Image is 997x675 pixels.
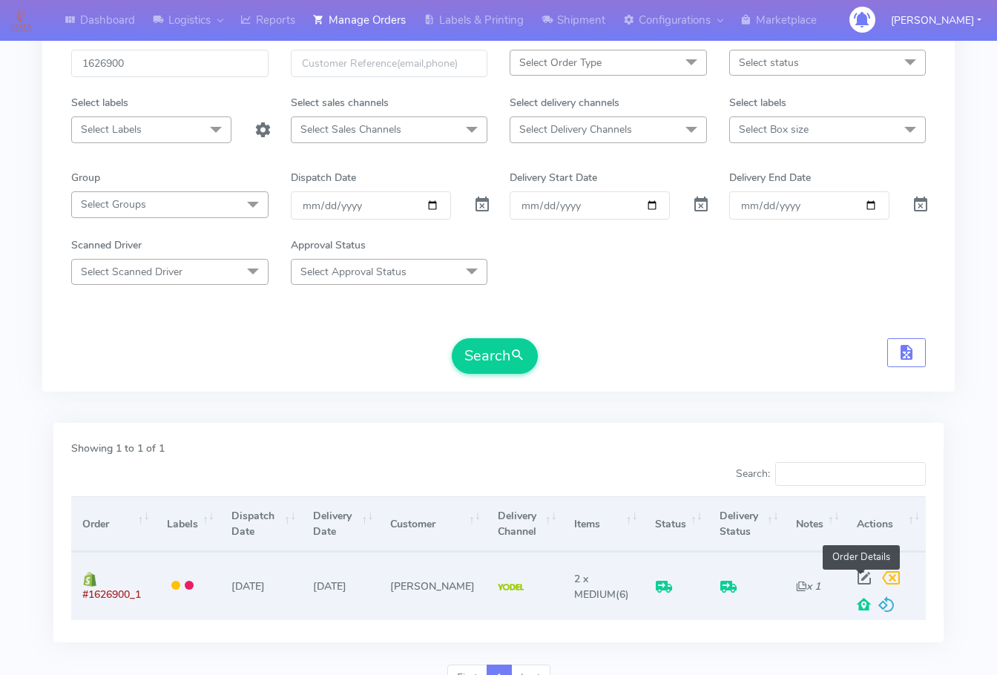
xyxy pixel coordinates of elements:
img: Yodel [498,584,524,591]
th: Delivery Date: activate to sort column ascending [302,496,379,552]
span: Select Approval Status [300,265,407,279]
td: [DATE] [220,552,302,619]
span: Select Sales Channels [300,122,401,136]
button: [PERSON_NAME] [880,5,993,36]
i: x 1 [796,579,820,593]
img: shopify.png [82,572,97,587]
input: Order Id [71,50,269,77]
button: Search [452,338,538,374]
label: Dispatch Date [291,170,356,185]
td: [DATE] [302,552,379,619]
th: Status: activate to sort column ascending [644,496,708,552]
span: 2 x MEDIUM [574,572,616,602]
label: Search: [736,462,926,486]
input: Search: [775,462,926,486]
th: Items: activate to sort column ascending [563,496,644,552]
th: Notes: activate to sort column ascending [785,496,846,552]
label: Scanned Driver [71,237,142,253]
label: Group [71,170,100,185]
span: Select Scanned Driver [81,265,182,279]
span: Select Labels [81,122,142,136]
label: Delivery End Date [729,170,811,185]
th: Order: activate to sort column ascending [71,496,155,552]
label: Approval Status [291,237,366,253]
span: Select Delivery Channels [519,122,632,136]
th: Labels: activate to sort column ascending [155,496,220,552]
label: Delivery Start Date [510,170,597,185]
input: Customer Reference(email,phone) [291,50,488,77]
th: Actions: activate to sort column ascending [846,496,926,552]
span: Select Order Type [519,56,602,70]
span: Select Box size [739,122,809,136]
span: #1626900_1 [82,587,141,602]
label: Select labels [71,95,128,111]
label: Select labels [729,95,786,111]
td: [PERSON_NAME] [379,552,486,619]
span: Select Groups [81,197,146,211]
span: (6) [574,572,629,602]
span: Select status [739,56,799,70]
th: Dispatch Date: activate to sort column ascending [220,496,302,552]
label: Showing 1 to 1 of 1 [71,441,165,456]
th: Delivery Status: activate to sort column ascending [708,496,785,552]
th: Customer: activate to sort column ascending [379,496,486,552]
th: Delivery Channel: activate to sort column ascending [487,496,563,552]
label: Select sales channels [291,95,389,111]
label: Select delivery channels [510,95,619,111]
